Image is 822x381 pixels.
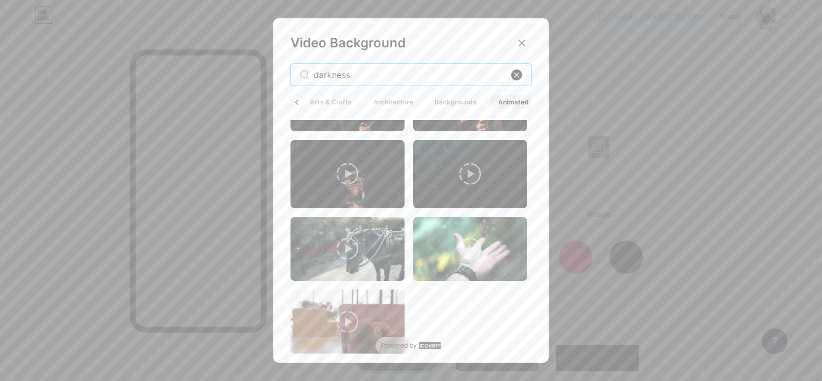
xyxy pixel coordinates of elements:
[381,341,417,350] span: Powered by
[426,95,485,109] span: Backgrounds
[365,95,422,109] span: Architecture
[290,35,406,51] span: Video Background
[490,95,537,109] span: Animated
[314,68,511,81] input: Search Videos
[301,95,360,109] span: Arts & Crafts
